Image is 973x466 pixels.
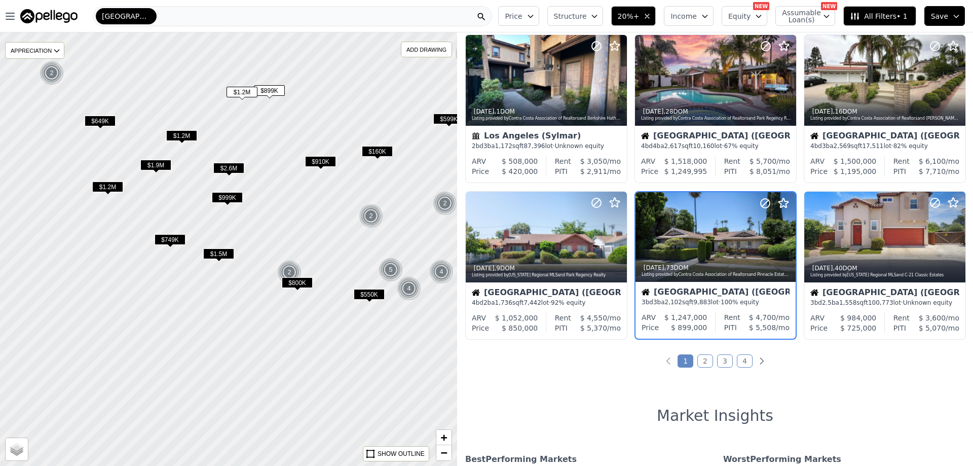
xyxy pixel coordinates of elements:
a: Page 2 [697,354,713,368]
span: $800K [282,277,313,288]
div: Listing provided by Contra Costa Association of Realtors and Park Regency Realty [641,116,791,122]
div: PITI [555,166,568,176]
div: 2 [455,41,479,65]
span: 2,102 [665,299,682,306]
div: /mo [910,156,959,166]
div: [GEOGRAPHIC_DATA] ([GEOGRAPHIC_DATA]) [641,132,790,142]
div: 3 bd 2.5 ba sqft lot · Unknown equity [810,299,959,307]
span: $ 5,700 [750,157,776,165]
span: 87,396 [523,142,545,150]
div: $800K [282,277,313,292]
div: /mo [910,313,959,323]
span: $ 4,700 [749,313,776,321]
div: /mo [571,313,621,323]
span: $1.2M [227,87,257,97]
span: $ 1,195,000 [834,167,877,175]
span: $ 3,600 [919,314,946,322]
div: Price [642,322,659,333]
span: $ 6,100 [919,157,946,165]
div: $749K [155,234,185,249]
button: Assumable Loan(s) [775,6,835,26]
div: /mo [568,323,621,333]
div: NEW [821,2,837,10]
img: House [641,132,649,140]
span: $2.6M [213,163,244,173]
span: All Filters • 1 [850,11,907,21]
time: 2025-08-13 16:40 [812,108,833,115]
div: Los Angeles (Sylmar) [472,132,621,142]
img: House [642,288,650,296]
div: ARV [641,156,655,166]
div: /mo [737,322,790,333]
img: House [810,132,818,140]
div: Price [810,166,828,176]
span: − [441,446,447,459]
div: /mo [568,166,621,176]
div: $1.2M [166,130,197,145]
div: /mo [571,156,621,166]
div: , 28 DOM [641,107,791,116]
div: Listing provided by Contra Costa Association of Realtors and [PERSON_NAME] Inc.dba Fortis Financi... [810,116,960,122]
div: NEW [753,2,769,10]
div: $599K [433,114,464,128]
div: [GEOGRAPHIC_DATA] ([GEOGRAPHIC_DATA]) [642,288,790,298]
div: ARV [810,313,825,323]
span: $599K [433,114,464,124]
div: PITI [893,323,906,333]
span: $ 1,518,000 [664,157,707,165]
div: $1.5M [203,248,234,263]
a: [DATE],16DOMListing provided byContra Costa Association of Realtorsand [PERSON_NAME] Inc.dba Fort... [804,34,965,183]
span: 1,172 [495,142,512,150]
img: House [472,289,480,297]
div: 2 bd 3 ba sqft lot · Unknown equity [472,142,621,150]
a: [DATE],28DOMListing provided byContra Costa Association of Realtorsand Park Regency RealtyHouse[G... [634,34,796,183]
div: Rent [893,313,910,323]
div: ARV [472,156,486,166]
div: 4 [429,260,454,284]
div: SHOW OUTLINE [378,449,425,458]
span: Income [670,11,697,21]
img: g1.png [433,191,458,216]
a: Zoom in [436,430,452,445]
div: Rent [555,156,571,166]
div: Rent [724,312,740,322]
div: Best Performing Markets [465,453,707,465]
div: , 1 DOM [472,107,622,116]
span: $899K [254,85,285,96]
button: Income [664,6,714,26]
span: 9,883 [693,299,710,306]
div: Rent [893,156,910,166]
div: $910K [305,156,336,171]
div: 2 [359,204,383,228]
img: g1.png [277,260,302,284]
ul: Pagination [457,356,973,366]
div: $649K [85,116,116,130]
div: Price [472,323,489,333]
div: 3 bd 3 ba sqft lot · 100% equity [642,298,790,306]
span: 2,617 [664,142,682,150]
a: [DATE],40DOMListing provided by[US_STATE] Regional MLSand C-21 Classic EstatesHouse[GEOGRAPHIC_DA... [804,191,965,340]
div: Rent [724,156,740,166]
div: ARV [810,156,825,166]
a: Previous page [663,356,673,366]
time: 2025-08-14 20:00 [474,108,495,115]
span: $ 5,508 [749,324,776,332]
button: Structure [547,6,603,26]
img: g1.png [359,204,384,228]
div: [GEOGRAPHIC_DATA] ([GEOGRAPHIC_DATA]) [810,132,959,142]
button: Save [924,6,965,26]
button: Price [498,6,539,26]
div: Price [472,166,489,176]
span: $910K [305,156,336,167]
span: $ 3,050 [580,157,607,165]
span: $ 850,000 [502,324,538,332]
span: 100,773 [868,299,893,306]
div: Rent [555,313,571,323]
span: $999K [212,192,243,203]
span: $ 1,247,000 [664,313,707,321]
span: $ 4,550 [580,314,607,322]
span: 7,442 [523,299,541,306]
span: Equity [728,11,751,21]
span: $550K [354,289,385,300]
a: Next page [757,356,767,366]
